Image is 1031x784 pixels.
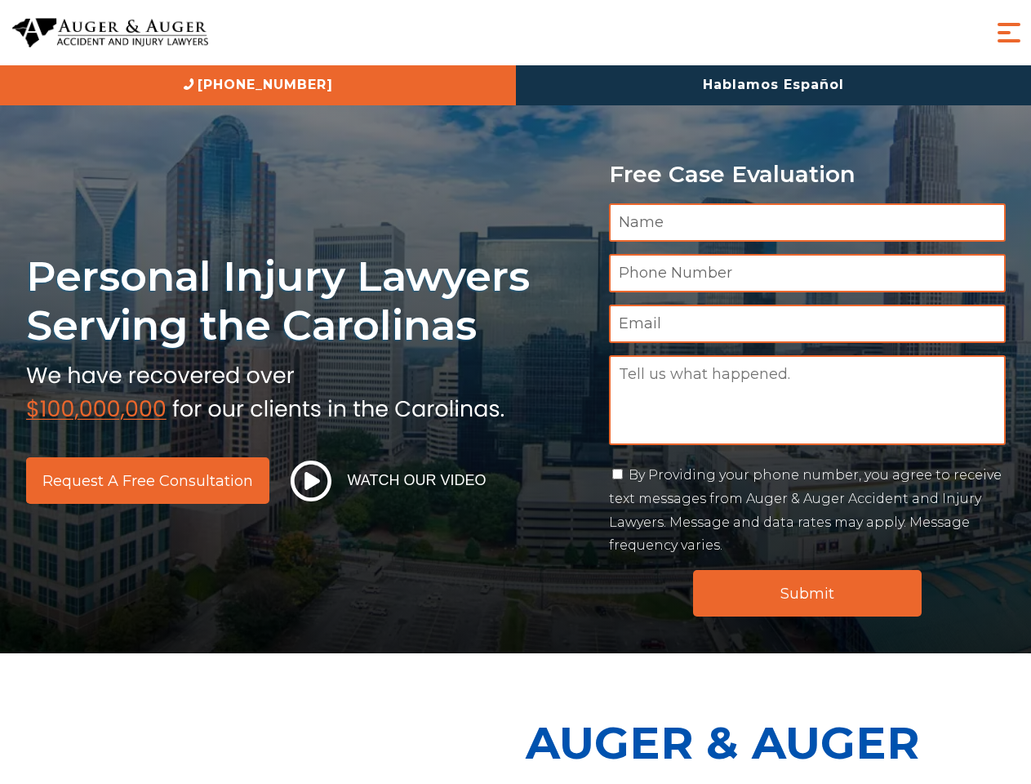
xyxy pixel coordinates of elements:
[609,162,1006,187] p: Free Case Evaluation
[42,474,253,488] span: Request a Free Consultation
[286,460,491,502] button: Watch Our Video
[26,359,504,421] img: sub text
[26,457,269,504] a: Request a Free Consultation
[609,203,1006,242] input: Name
[609,467,1002,553] label: By Providing your phone number, you agree to receive text messages from Auger & Auger Accident an...
[993,16,1025,49] button: Menu
[609,254,1006,292] input: Phone Number
[12,18,208,48] img: Auger & Auger Accident and Injury Lawyers Logo
[526,702,1022,783] p: Auger & Auger
[693,570,922,617] input: Submit
[26,252,589,350] h1: Personal Injury Lawyers Serving the Carolinas
[609,305,1006,343] input: Email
